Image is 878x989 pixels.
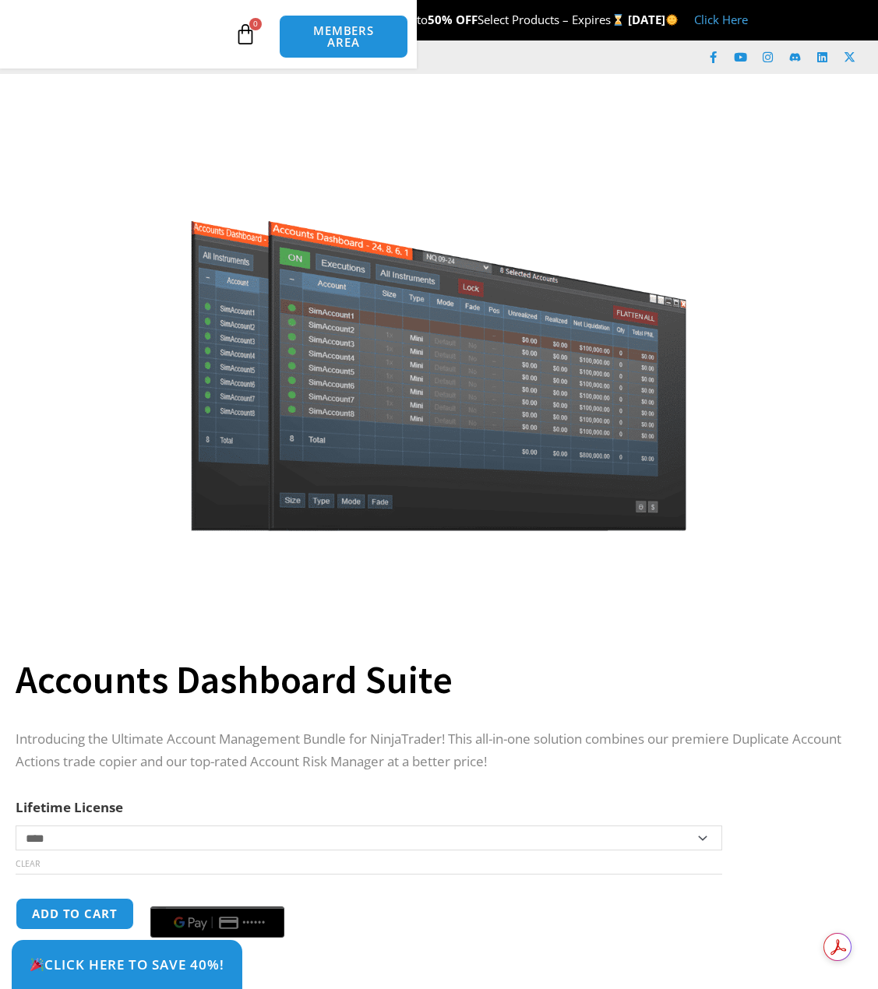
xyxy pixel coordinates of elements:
span: MEMBERS AREA [295,25,392,48]
a: Click Here [694,12,748,27]
img: 🌞 [666,14,678,26]
img: ⌛ [612,14,624,26]
label: Lifetime License [16,798,123,816]
button: Add to cart [16,898,134,930]
button: Buy with GPay [150,906,284,938]
p: Introducing the Ultimate Account Management Bundle for NinjaTrader! This all-in-one solution comb... [16,728,847,773]
strong: [DATE] [628,12,679,27]
a: MEMBERS AREA [279,15,408,58]
strong: 50% OFF [428,12,478,27]
span: Click Here to save 40%! [30,958,224,971]
span: 0 [249,18,262,30]
a: 🎉Click Here to save 40%! [12,940,242,989]
h1: Accounts Dashboard Suite [16,653,847,707]
img: LogoAI | Affordable Indicators – NinjaTrader [46,6,213,62]
a: Clear options [16,858,40,869]
text: •••••• [242,917,266,928]
a: 0 [211,12,280,57]
iframe: Secure payment input frame [147,896,287,897]
img: 🎉 [30,958,44,971]
img: Screenshot 2024-08-26 155710eeeee [189,131,689,530]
